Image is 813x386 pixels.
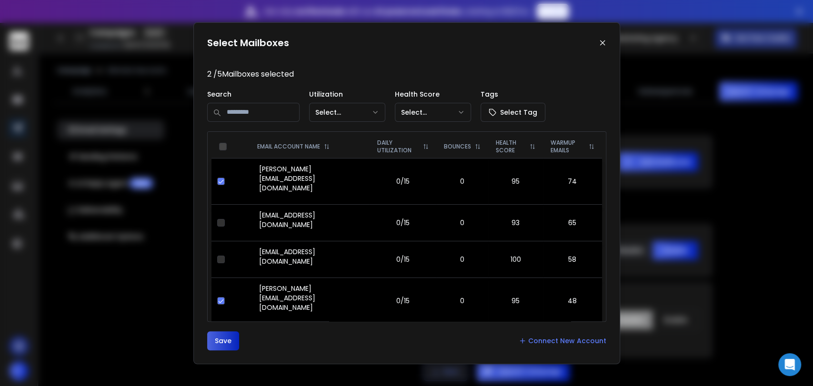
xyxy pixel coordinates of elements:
a: Connect New Account [519,336,606,346]
p: [PERSON_NAME][EMAIL_ADDRESS][DOMAIN_NAME] [259,164,364,193]
p: 0 [442,177,482,186]
p: WARMUP EMAILS [551,139,584,154]
td: 0/15 [370,158,436,205]
td: 0/15 [370,205,436,241]
button: Save [207,331,239,350]
button: Select... [309,103,385,122]
td: 100 [488,241,543,278]
td: 0/15 [370,278,436,324]
h1: Select Mailboxes [207,36,289,49]
p: HEALTH SCORE [496,139,526,154]
p: Search [207,89,300,99]
p: 0 [442,255,482,264]
td: 95 [488,278,543,324]
p: [PERSON_NAME][EMAIL_ADDRESS][DOMAIN_NAME] [259,284,364,312]
td: 95 [488,158,543,205]
p: 0 [442,296,482,306]
p: Tags [481,89,545,99]
td: 0/15 [370,241,436,278]
p: BOUNCES [444,143,471,150]
td: 93 [488,205,543,241]
button: Select Tag [481,103,545,122]
td: 48 [543,278,602,324]
button: Select... [395,103,471,122]
td: 58 [543,241,602,278]
td: 74 [543,158,602,205]
p: [EMAIL_ADDRESS][DOMAIN_NAME] [259,247,364,266]
p: [EMAIL_ADDRESS][DOMAIN_NAME] [259,210,364,229]
p: 2 / 5 Mailboxes selected [207,69,606,80]
td: 65 [543,205,602,241]
p: 0 [442,218,482,228]
p: DAILY UTILIZATION [377,139,419,154]
div: Open Intercom Messenger [778,353,801,376]
div: EMAIL ACCOUNT NAME [257,143,362,150]
p: Utilization [309,89,385,99]
p: Health Score [395,89,471,99]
